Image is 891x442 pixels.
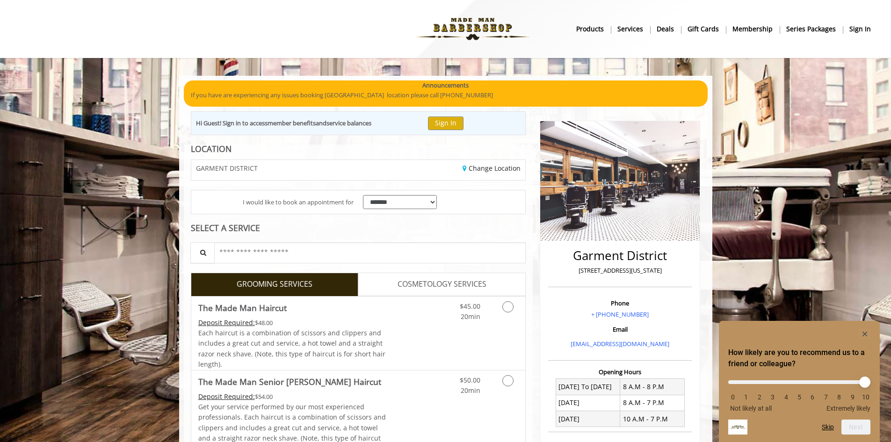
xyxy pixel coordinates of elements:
[198,301,287,314] b: The Made Man Haircut
[730,405,772,412] span: Not likely at all
[848,393,857,401] li: 9
[191,224,526,232] div: SELECT A SERVICE
[576,24,604,34] b: products
[611,22,650,36] a: ServicesServices
[732,24,773,34] b: Membership
[190,242,215,263] button: Service Search
[198,328,385,369] span: Each haircut is a combination of scissors and clippers and includes a great cut and service, a ho...
[620,411,685,427] td: 10 A.M - 7 P.M
[728,393,738,401] li: 0
[841,420,870,435] button: Next question
[548,369,692,375] h3: Opening Hours
[198,375,381,388] b: The Made Man Senior [PERSON_NAME] Haircut
[620,395,685,411] td: 8 A.M - 7 P.M
[191,143,232,154] b: LOCATION
[196,118,371,128] div: Hi Guest! Sign in to access and
[617,24,643,34] b: Services
[198,318,255,327] span: This service needs some Advance to be paid before we block your appointment
[650,22,681,36] a: DealsDeals
[570,22,611,36] a: Productsproducts
[780,22,843,36] a: Series packagesSeries packages
[861,393,870,401] li: 10
[268,119,316,127] b: member benefits
[681,22,726,36] a: Gift cardsgift cards
[551,300,689,306] h3: Phone
[826,405,870,412] span: Extremely likely
[463,164,521,173] a: Change Location
[422,80,469,90] b: Announcements
[755,393,764,401] li: 2
[821,393,831,401] li: 7
[551,249,689,262] h2: Garment District
[326,119,371,127] b: service balances
[620,379,685,395] td: 8 A.M - 8 P.M
[768,393,777,401] li: 3
[191,90,701,100] p: If you have are experiencing any issues booking [GEOGRAPHIC_DATA] location please call [PHONE_NUM...
[728,328,870,435] div: How likely are you to recommend us to a friend or colleague? Select an option from 0 to 10, with ...
[551,266,689,275] p: [STREET_ADDRESS][US_STATE]
[460,376,480,384] span: $50.00
[728,373,870,412] div: How likely are you to recommend us to a friend or colleague? Select an option from 0 to 10, with ...
[460,302,480,311] span: $45.00
[428,116,464,130] button: Sign In
[728,347,870,370] h2: How likely are you to recommend us to a friend or colleague? Select an option from 0 to 10, with ...
[408,3,537,55] img: Made Man Barbershop logo
[461,386,480,395] span: 20min
[843,22,877,36] a: sign insign in
[822,423,834,431] button: Skip
[461,312,480,321] span: 20min
[849,24,871,34] b: sign in
[556,395,620,411] td: [DATE]
[688,24,719,34] b: gift cards
[782,393,791,401] li: 4
[198,318,386,328] div: $48.00
[786,24,836,34] b: Series packages
[795,393,804,401] li: 5
[571,340,669,348] a: [EMAIL_ADDRESS][DOMAIN_NAME]
[657,24,674,34] b: Deals
[243,197,354,207] span: I would like to book an appointment for
[198,391,386,402] div: $54.00
[726,22,780,36] a: MembershipMembership
[198,392,255,401] span: This service needs some Advance to be paid before we block your appointment
[196,165,258,172] span: GARMENT DISTRICT
[741,393,751,401] li: 1
[591,310,649,319] a: + [PHONE_NUMBER]
[551,326,689,333] h3: Email
[556,411,620,427] td: [DATE]
[834,393,844,401] li: 8
[859,328,870,340] button: Hide survey
[556,379,620,395] td: [DATE] To [DATE]
[808,393,817,401] li: 6
[237,278,312,290] span: GROOMING SERVICES
[398,278,486,290] span: COSMETOLOGY SERVICES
